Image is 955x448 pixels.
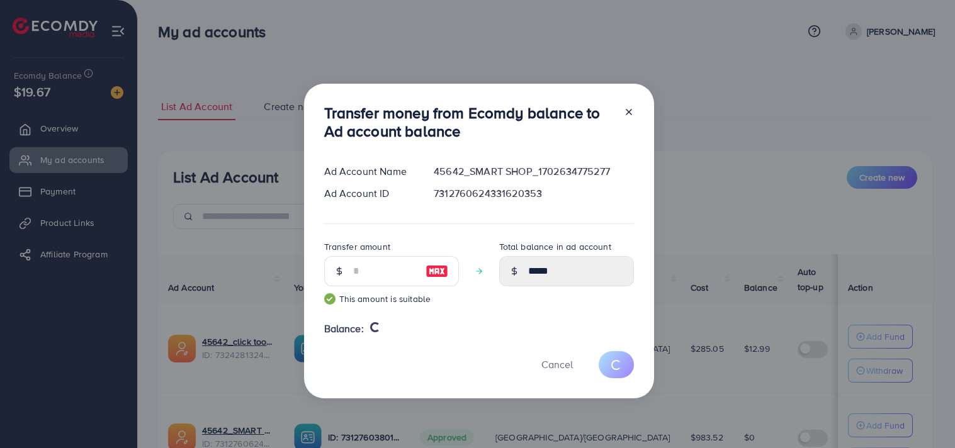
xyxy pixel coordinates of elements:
img: image [426,264,448,279]
span: Cancel [541,357,573,371]
div: Ad Account Name [314,164,424,179]
div: Ad Account ID [314,186,424,201]
small: This amount is suitable [324,293,459,305]
div: 45642_SMART SHOP_1702634775277 [424,164,643,179]
iframe: Chat [901,391,946,439]
div: 7312760624331620353 [424,186,643,201]
h3: Transfer money from Ecomdy balance to Ad account balance [324,104,614,140]
button: Cancel [526,351,589,378]
span: Balance: [324,322,364,336]
img: guide [324,293,336,305]
label: Total balance in ad account [499,240,611,253]
label: Transfer amount [324,240,390,253]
